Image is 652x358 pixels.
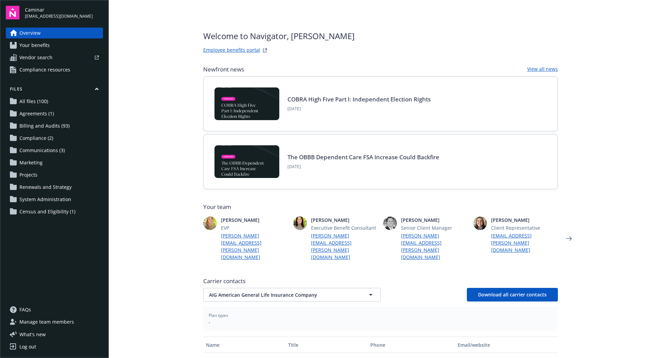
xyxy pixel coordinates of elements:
[19,182,72,193] span: Renewals and Strategy
[221,232,288,261] a: [PERSON_NAME][EMAIL_ADDRESS][PERSON_NAME][DOMAIN_NAME]
[311,224,378,231] span: Executive Benefit Consultant
[6,86,103,95] button: Files
[491,232,558,254] a: [EMAIL_ADDRESS][PERSON_NAME][DOMAIN_NAME]
[19,341,36,352] div: Log out
[401,224,468,231] span: Senior Client Manager
[19,108,54,119] span: Agreements (1)
[6,206,103,217] a: Census and Eligibility (1)
[25,6,93,13] span: Caminar
[221,224,288,231] span: EVP
[527,65,558,74] a: View all news
[6,96,103,107] a: All files (100)
[203,216,217,230] img: photo
[311,232,378,261] a: [PERSON_NAME][EMAIL_ADDRESS][PERSON_NAME][DOMAIN_NAME]
[458,341,555,348] div: Email/website
[261,46,269,54] a: striveWebsite
[221,216,288,224] span: [PERSON_NAME]
[19,52,53,63] span: Vendor search
[6,331,57,338] button: What's new
[203,277,558,285] span: Carrier contacts
[6,64,103,75] a: Compliance resources
[19,157,43,168] span: Marketing
[6,52,103,63] a: Vendor search
[25,13,93,19] span: [EMAIL_ADDRESS][DOMAIN_NAME]
[19,316,74,327] span: Manage team members
[19,120,70,131] span: Billing and Audits (93)
[370,341,452,348] div: Phone
[6,169,103,180] a: Projects
[6,304,103,315] a: FAQs
[209,291,351,298] span: AIG American General Life Insurance Company
[6,40,103,51] a: Your benefits
[203,30,355,42] span: Welcome to Navigator , [PERSON_NAME]
[287,164,439,170] span: [DATE]
[287,153,439,161] a: The OBBB Dependent Care FSA Increase Could Backfire
[19,28,41,38] span: Overview
[6,157,103,168] a: Marketing
[25,6,103,19] button: Caminar[EMAIL_ADDRESS][DOMAIN_NAME]
[467,288,558,302] button: Download all carrier contacts
[491,224,558,231] span: Client Representative
[19,206,75,217] span: Census and Eligibility (1)
[19,169,38,180] span: Projects
[311,216,378,224] span: [PERSON_NAME]
[288,341,365,348] div: Title
[6,194,103,205] a: System Administration
[203,288,381,302] button: AIG American General Life Insurance Company
[6,316,103,327] a: Manage team members
[563,233,574,244] a: Next
[6,133,103,144] a: Compliance (2)
[19,40,50,51] span: Your benefits
[6,145,103,156] a: Communications (3)
[473,216,487,230] img: photo
[209,319,552,326] span: -
[6,108,103,119] a: Agreements (1)
[19,331,46,338] span: What ' s new
[455,337,558,353] button: Email/website
[203,337,285,353] button: Name
[6,182,103,193] a: Renewals and Strategy
[401,216,468,224] span: [PERSON_NAME]
[368,337,455,353] button: Phone
[203,46,260,54] a: Employee benefits portal
[19,194,71,205] span: System Administration
[6,6,19,19] img: navigator-logo.svg
[206,341,283,348] div: Name
[285,337,368,353] button: Title
[19,133,53,144] span: Compliance (2)
[6,28,103,38] a: Overview
[293,216,307,230] img: photo
[287,106,431,112] span: [DATE]
[203,65,244,74] span: Newfront news
[214,145,279,178] img: BLOG-Card Image - Compliance - OBBB Dep Care FSA - 08-01-25.jpg
[6,120,103,131] a: Billing and Audits (93)
[214,87,279,120] img: BLOG-Card Image - Compliance - COBRA High Five Pt 1 07-18-25.jpg
[19,96,48,107] span: All files (100)
[203,203,558,211] span: Your team
[383,216,397,230] img: photo
[209,312,552,319] span: Plan types
[19,145,65,156] span: Communications (3)
[19,304,31,315] span: FAQs
[478,291,547,298] span: Download all carrier contacts
[491,216,558,224] span: [PERSON_NAME]
[401,232,468,261] a: [PERSON_NAME][EMAIL_ADDRESS][PERSON_NAME][DOMAIN_NAME]
[19,64,70,75] span: Compliance resources
[287,95,431,103] a: COBRA High Five Part I: Independent Election Rights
